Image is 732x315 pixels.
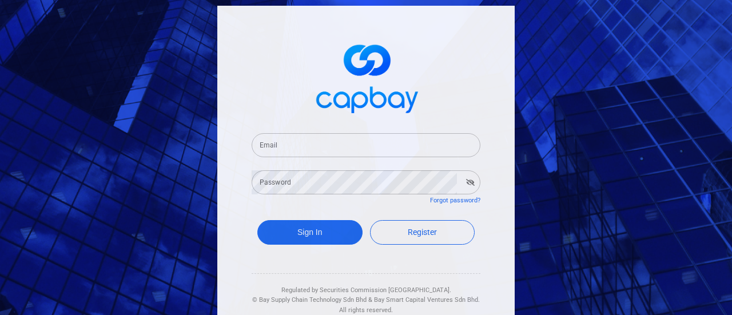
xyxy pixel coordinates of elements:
img: logo [309,34,423,119]
a: Forgot password? [430,197,480,204]
span: © Bay Supply Chain Technology Sdn Bhd [252,296,367,304]
button: Sign In [257,220,363,245]
a: Register [370,220,475,245]
span: Bay Smart Capital Ventures Sdn Bhd. [374,296,480,304]
span: Register [408,228,437,237]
